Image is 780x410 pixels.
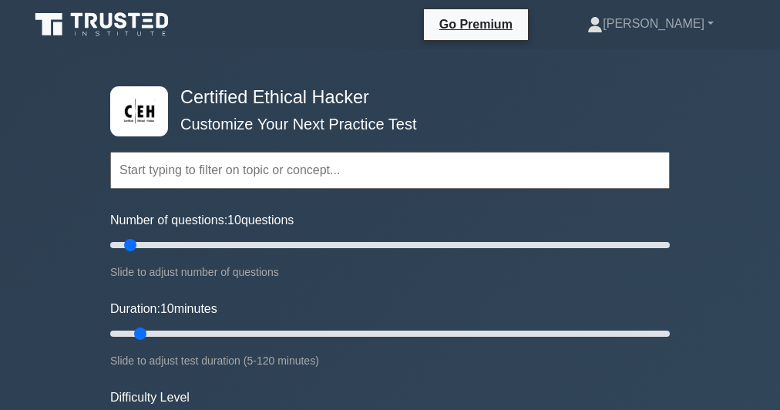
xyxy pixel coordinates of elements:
[110,152,670,189] input: Start typing to filter on topic or concept...
[110,351,670,370] div: Slide to adjust test duration (5-120 minutes)
[110,211,294,230] label: Number of questions: questions
[110,263,670,281] div: Slide to adjust number of questions
[550,8,751,39] a: [PERSON_NAME]
[110,388,190,407] label: Difficulty Level
[110,300,217,318] label: Duration: minutes
[160,302,174,315] span: 10
[174,86,594,108] h4: Certified Ethical Hacker
[227,213,241,227] span: 10
[430,15,522,34] a: Go Premium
